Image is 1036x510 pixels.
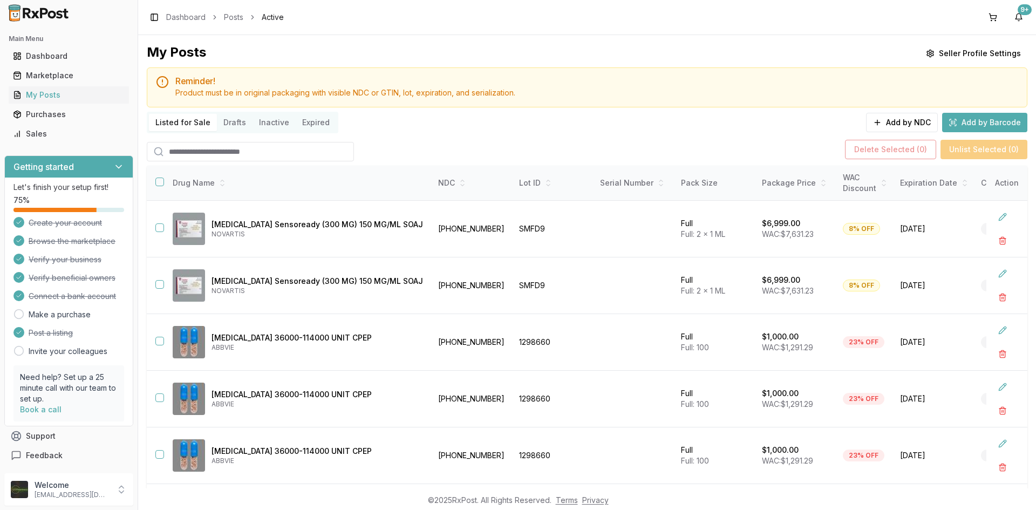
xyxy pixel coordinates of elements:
span: Full: 100 [681,399,709,409]
button: Sales [4,125,133,142]
p: [MEDICAL_DATA] 36000-114000 UNIT CPEP [212,446,423,457]
td: [PHONE_NUMBER] [432,257,513,314]
button: My Posts [4,86,133,104]
td: [PHONE_NUMBER] [432,371,513,427]
p: NOVARTIS [212,230,423,239]
td: 1298660 [513,314,594,371]
div: 8% OFF [843,280,880,291]
span: WAC: $1,291.29 [762,456,813,465]
button: Add by NDC [866,113,938,132]
h3: Getting started [13,160,74,173]
button: Inactive [253,114,296,131]
h5: Reminder! [175,77,1018,85]
span: [DATE] [900,337,968,348]
th: Pack Size [674,166,755,201]
div: My Posts [13,90,125,100]
img: RxPost Logo [4,4,73,22]
td: 1298660 [513,427,594,484]
div: Drug Name [173,178,423,188]
span: Verify your business [29,254,101,265]
img: Creon 36000-114000 UNIT CPEP [173,383,205,415]
button: Edit [993,321,1012,340]
div: Lot ID [519,178,587,188]
p: [MEDICAL_DATA] 36000-114000 UNIT CPEP [212,332,423,343]
p: ABBVIE [212,400,423,409]
img: Cosentyx Sensoready (300 MG) 150 MG/ML SOAJ [173,213,205,245]
p: NOVARTIS [212,287,423,295]
div: Marketplace [13,70,125,81]
a: Marketplace [9,66,129,85]
div: 23% OFF [843,393,884,405]
button: Delete [993,401,1012,420]
td: Full [674,314,755,371]
button: Delete [993,288,1012,307]
span: 75 % [13,195,30,206]
button: Delete [993,231,1012,250]
td: SMFD9 [513,257,594,314]
td: Full [674,201,755,257]
span: [DATE] [900,393,968,404]
a: Dashboard [9,46,129,66]
span: Active [262,12,284,23]
span: Connect a bank account [29,291,116,302]
span: Post a listing [29,328,73,338]
p: $6,999.00 [762,275,800,285]
p: Let's finish your setup first! [13,182,124,193]
button: Edit [993,434,1012,453]
td: SMFD9 [513,201,594,257]
button: Expired [296,114,336,131]
div: Serial Number [600,178,668,188]
span: Feedback [26,450,63,461]
td: [PHONE_NUMBER] [432,427,513,484]
span: Verify beneficial owners [29,273,115,283]
div: Brand New [981,450,1028,461]
p: [EMAIL_ADDRESS][DOMAIN_NAME] [35,491,110,499]
div: Brand New [981,223,1028,235]
div: NDC [438,178,506,188]
p: [MEDICAL_DATA] Sensoready (300 MG) 150 MG/ML SOAJ [212,276,423,287]
div: 9+ [1018,4,1032,15]
span: WAC: $1,291.29 [762,343,813,352]
button: Marketplace [4,67,133,84]
div: 8% OFF [843,223,880,235]
a: Invite your colleagues [29,346,107,357]
p: $1,000.00 [762,331,799,342]
img: Creon 36000-114000 UNIT CPEP [173,439,205,472]
p: ABBVIE [212,457,423,465]
p: $1,000.00 [762,388,799,399]
button: Edit [993,264,1012,283]
p: $6,999.00 [762,218,800,229]
p: [MEDICAL_DATA] 36000-114000 UNIT CPEP [212,389,423,400]
span: [DATE] [900,450,968,461]
div: Brand New [981,393,1028,405]
a: Sales [9,124,129,144]
span: [DATE] [900,223,968,234]
td: [PHONE_NUMBER] [432,201,513,257]
button: Drafts [217,114,253,131]
a: Purchases [9,105,129,124]
button: Seller Profile Settings [919,44,1027,63]
button: Feedback [4,446,133,465]
span: Full: 2 x 1 ML [681,286,725,295]
p: Need help? Set up a 25 minute call with our team to set up. [20,372,118,404]
span: WAC: $7,631.23 [762,229,814,239]
span: Full: 100 [681,343,709,352]
span: WAC: $7,631.23 [762,286,814,295]
span: Full: 2 x 1 ML [681,229,725,239]
span: Create your account [29,217,102,228]
td: [PHONE_NUMBER] [432,314,513,371]
p: ABBVIE [212,343,423,352]
td: Full [674,371,755,427]
p: Welcome [35,480,110,491]
div: Expiration Date [900,178,968,188]
a: My Posts [9,85,129,105]
span: [DATE] [900,280,968,291]
div: Product must be in original packaging with visible NDC or GTIN, lot, expiration, and serialization. [175,87,1018,98]
span: WAC: $1,291.29 [762,399,813,409]
td: 1298660 [513,371,594,427]
img: Cosentyx Sensoready (300 MG) 150 MG/ML SOAJ [173,269,205,302]
div: Package Price [762,178,830,188]
button: Delete [993,458,1012,477]
span: Full: 100 [681,456,709,465]
div: Dashboard [13,51,125,62]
